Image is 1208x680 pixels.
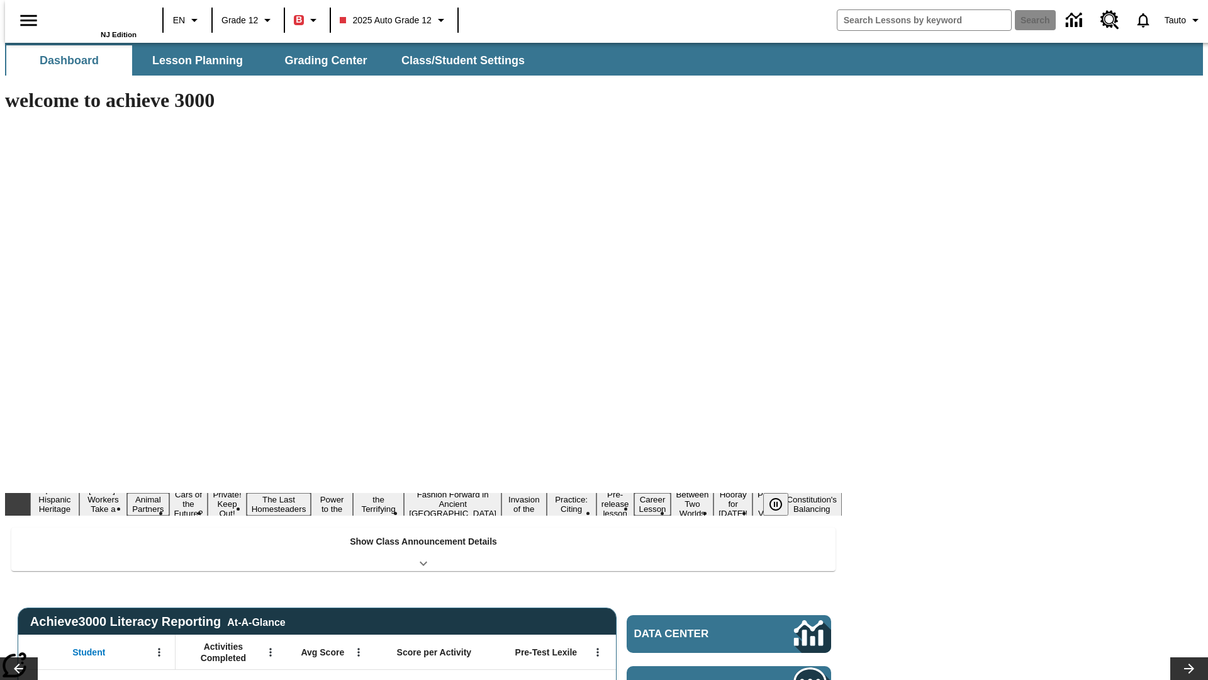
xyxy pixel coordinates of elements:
div: SubNavbar [5,45,536,76]
button: Slide 4 Cars of the Future? [169,488,208,520]
button: Class: 2025 Auto Grade 12, Select your class [335,9,453,31]
a: Data Center [627,615,831,653]
button: Slide 5 Private! Keep Out! [208,488,246,520]
h1: welcome to achieve 3000 [5,89,842,112]
button: Slide 17 The Constitution's Balancing Act [781,484,842,525]
button: Boost Class color is red. Change class color [289,9,326,31]
button: Language: EN, Select a language [167,9,208,31]
span: Student [72,647,105,658]
input: search field [837,10,1011,30]
span: Pre-Test Lexile [515,647,578,658]
span: EN [173,14,185,27]
button: Slide 13 Career Lesson [634,493,671,516]
a: Data Center [1058,3,1093,38]
div: Home [55,4,137,38]
button: Slide 14 Between Two Worlds [671,488,713,520]
button: Grading Center [263,45,389,76]
span: NJ Edition [101,31,137,38]
span: Avg Score [301,647,344,658]
button: Slide 3 Animal Partners [127,493,169,516]
button: Grade: Grade 12, Select a grade [216,9,280,31]
button: Slide 9 Fashion Forward in Ancient Rome [404,488,501,520]
div: Pause [763,493,801,516]
button: Profile/Settings [1160,9,1208,31]
div: Show Class Announcement Details [11,528,836,571]
button: Open Menu [588,643,607,662]
span: Grade 12 [221,14,258,27]
span: B [296,12,302,28]
span: 2025 Auto Grade 12 [340,14,431,27]
p: Show Class Announcement Details [350,535,497,548]
button: Open Menu [150,643,169,662]
button: Pause [763,493,788,516]
span: Score per Activity [397,647,472,658]
span: Data Center [634,628,752,640]
button: Slide 16 Point of View [752,488,781,520]
span: Tauto [1165,14,1186,27]
button: Slide 15 Hooray for Constitution Day! [713,488,752,520]
div: At-A-Glance [227,615,285,628]
button: Slide 1 ¡Viva Hispanic Heritage Month! [30,484,79,525]
button: Open Menu [349,643,368,662]
div: SubNavbar [5,43,1203,76]
span: Activities Completed [182,641,265,664]
button: Slide 10 The Invasion of the Free CD [501,484,546,525]
button: Lesson carousel, Next [1170,657,1208,680]
a: Resource Center, Will open in new tab [1093,3,1127,37]
button: Dashboard [6,45,132,76]
a: Home [55,6,137,31]
button: Lesson Planning [135,45,260,76]
button: Slide 8 Attack of the Terrifying Tomatoes [353,484,404,525]
button: Slide 6 The Last Homesteaders [247,493,311,516]
button: Slide 12 Pre-release lesson [596,488,634,520]
button: Class/Student Settings [391,45,535,76]
button: Open side menu [10,2,47,39]
button: Open Menu [261,643,280,662]
button: Slide 7 Solar Power to the People [311,484,353,525]
a: Notifications [1127,4,1160,37]
button: Slide 11 Mixed Practice: Citing Evidence [547,484,596,525]
button: Slide 2 Labor Day: Workers Take a Stand [79,484,127,525]
span: Achieve3000 Literacy Reporting [30,615,286,629]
